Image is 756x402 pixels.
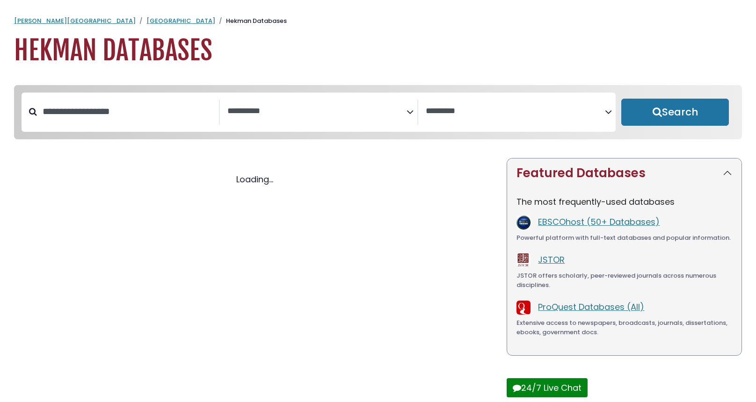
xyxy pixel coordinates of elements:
[14,35,742,66] h1: Hekman Databases
[14,16,742,26] nav: breadcrumb
[215,16,287,26] li: Hekman Databases
[538,216,660,228] a: EBSCOhost (50+ Databases)
[516,318,732,337] div: Extensive access to newspapers, broadcasts, journals, dissertations, ebooks, government docs.
[146,16,215,25] a: [GEOGRAPHIC_DATA]
[621,99,729,126] button: Submit for Search Results
[516,271,732,289] div: JSTOR offers scholarly, peer-reviewed journals across numerous disciplines.
[426,107,605,116] textarea: Search
[14,173,495,186] div: Loading...
[227,107,407,116] textarea: Search
[538,301,644,313] a: ProQuest Databases (All)
[516,233,732,243] div: Powerful platform with full-text databases and popular information.
[507,378,588,397] button: 24/7 Live Chat
[516,195,732,208] p: The most frequently-used databases
[538,254,565,266] a: JSTOR
[37,104,219,119] input: Search database by title or keyword
[14,16,136,25] a: [PERSON_NAME][GEOGRAPHIC_DATA]
[14,85,742,139] nav: Search filters
[507,158,741,188] button: Featured Databases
